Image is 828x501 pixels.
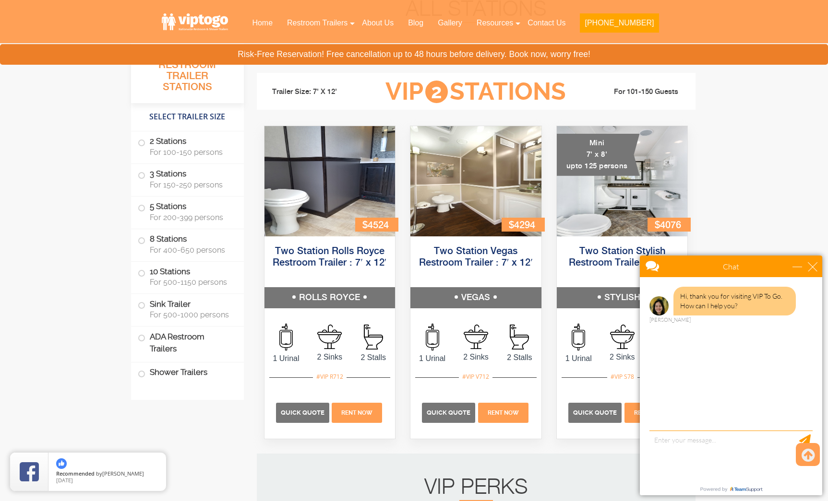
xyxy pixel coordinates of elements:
[502,218,545,232] div: $4294
[425,81,448,103] span: 2
[138,326,237,359] label: ADA Restroom Trailers
[581,86,689,98] li: For 101-150 Guests
[276,478,676,501] h2: VIP PERKS
[459,371,492,383] div: #VIP V712
[150,148,232,157] span: For 100-150 persons
[150,213,232,222] span: For 200-399 persons
[410,353,454,364] span: 1 Urinal
[138,229,237,259] label: 8 Stations
[469,12,520,34] a: Resources
[488,409,519,416] span: Rent Now
[264,353,308,364] span: 1 Urinal
[573,409,617,416] span: Quick Quote
[150,245,232,255] span: For 400-650 persons
[610,325,635,349] img: an icon of sink
[498,352,541,363] span: 2 Stalls
[341,409,372,416] span: Rent Now
[280,12,355,34] a: Restroom Trailers
[557,126,688,236] img: A mini restroom trailer with two separate stations and separate doors for males and females
[401,12,431,34] a: Blog
[331,408,384,416] a: Rent Now
[371,79,581,105] h3: VIP Stations
[281,409,324,416] span: Quick Quote
[138,362,237,383] label: Shower Trailers
[351,352,395,363] span: 2 Stalls
[317,325,342,349] img: an icon of sink
[20,462,39,481] img: Review Rating
[431,12,469,34] a: Gallery
[264,126,396,236] img: Side view of two station restroom trailer with separate doors for males and females
[138,164,237,194] label: 3 Stations
[264,78,371,106] li: Trailer Size: 7' X 12'
[648,218,691,232] div: $4076
[600,351,644,363] span: 2 Sinks
[477,408,529,416] a: Rent Now
[580,13,659,33] button: [PHONE_NUMBER]
[419,246,533,268] a: Two Station Vegas Restroom Trailer : 7′ x 12′
[245,12,280,34] a: Home
[279,324,293,350] img: an icon of urinal
[454,351,498,363] span: 2 Sinks
[557,134,640,176] div: Mini 7' x 8' upto 125 persons
[276,408,331,416] a: Quick Quote
[520,12,573,34] a: Contact Us
[138,197,237,226] label: 5 Stations
[569,246,675,268] a: Two Station Stylish Restroom Trailer : 7’x 8′
[138,294,237,324] label: Sink Trailer
[150,180,232,189] span: For 150-250 persons
[410,126,541,236] img: Side view of two station restroom trailer with separate doors for males and females
[568,408,623,416] a: Quick Quote
[56,471,158,478] span: by
[464,325,488,349] img: an icon of sink
[138,262,237,291] label: 10 Stations
[410,287,541,308] h5: VEGAS
[634,250,828,501] iframe: Live Chat Box
[355,218,398,232] div: $4524
[131,46,244,103] h3: All Portable Restroom Trailer Stations
[264,287,396,308] h5: ROLLS ROYCE
[138,131,237,161] label: 2 Stations
[422,408,477,416] a: Quick Quote
[573,12,666,38] a: [PHONE_NUMBER]
[313,371,347,383] div: #VIP R712
[131,108,244,126] h4: Select Trailer Size
[607,371,637,383] div: #VIP S78
[557,353,600,364] span: 1 Urinal
[56,458,67,469] img: thumbs up icon
[557,287,688,308] h5: STYLISH
[623,408,676,416] a: Rent Now
[510,325,529,350] img: an icon of Stall
[426,324,439,350] img: an icon of urinal
[355,12,401,34] a: About Us
[102,470,144,477] span: [PERSON_NAME]
[308,351,351,363] span: 2 Sinks
[427,409,470,416] span: Quick Quote
[572,324,585,350] img: an icon of urinal
[364,325,383,350] img: an icon of Stall
[56,470,95,477] span: Recommended
[150,310,232,319] span: For 500-1000 persons
[150,278,232,287] span: For 500-1150 persons
[273,246,386,268] a: Two Station Rolls Royce Restroom Trailer : 7′ x 12′
[56,477,73,484] span: [DATE]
